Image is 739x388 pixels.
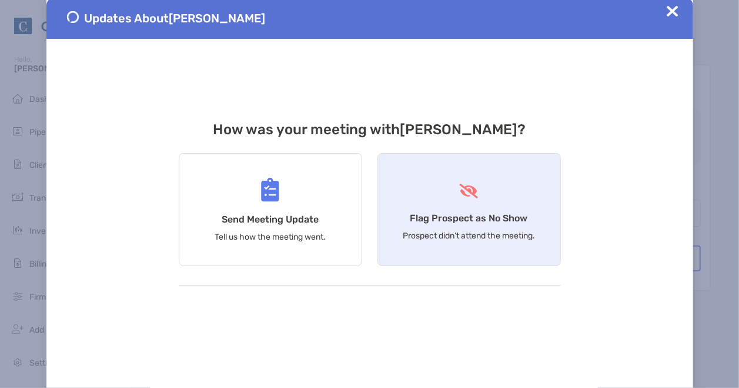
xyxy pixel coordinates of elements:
[261,178,279,202] img: Send Meeting Update
[215,232,326,242] p: Tell us how the meeting went.
[458,184,480,198] img: Flag Prospect as No Show
[667,5,678,17] img: Close Updates Zoe
[179,121,561,138] h3: How was your meeting with [PERSON_NAME] ?
[410,213,528,224] h4: Flag Prospect as No Show
[85,11,266,25] span: Updates About [PERSON_NAME]
[222,214,319,225] h4: Send Meeting Update
[403,231,535,241] p: Prospect didn’t attend the meeting.
[67,11,79,23] img: Send Meeting Update 1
